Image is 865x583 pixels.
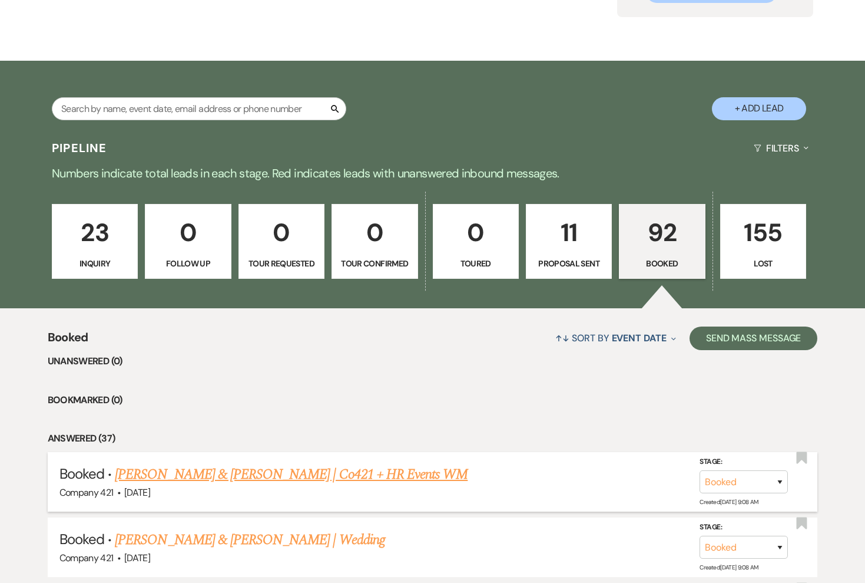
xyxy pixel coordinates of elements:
p: 92 [627,213,697,252]
a: 11Proposal Sent [526,204,612,279]
p: Inquiry [59,257,130,270]
a: 92Booked [619,204,705,279]
span: [DATE] [124,552,150,564]
a: 23Inquiry [52,204,138,279]
label: Stage: [700,521,788,534]
li: Answered (37) [48,431,818,446]
a: 155Lost [720,204,806,279]
p: 11 [533,213,604,252]
span: Created: [DATE] 9:08 AM [700,498,758,506]
p: Proposal Sent [533,257,604,270]
a: 0Toured [433,204,519,279]
p: 0 [153,213,223,252]
li: Unanswered (0) [48,354,818,369]
a: 0Tour Requested [238,204,324,279]
p: Toured [440,257,511,270]
span: Booked [59,465,104,483]
p: Numbers indicate total leads in each stage. Red indicates leads with unanswered inbound messages. [9,164,857,183]
p: Tour Confirmed [339,257,410,270]
a: [PERSON_NAME] & [PERSON_NAME] | Wedding [115,529,385,551]
button: Filters [749,133,813,164]
h3: Pipeline [52,140,107,156]
p: 0 [440,213,511,252]
p: Follow Up [153,257,223,270]
span: Booked [48,328,88,354]
button: Send Mass Message [690,327,818,350]
a: [PERSON_NAME] & [PERSON_NAME] | Co421 + HR Events WM [115,464,468,485]
span: [DATE] [124,486,150,499]
input: Search by name, event date, email address or phone number [52,97,346,120]
p: 0 [339,213,410,252]
span: Company 421 [59,486,114,499]
span: Booked [59,530,104,548]
a: 0Follow Up [145,204,231,279]
span: Event Date [612,332,667,344]
span: Company 421 [59,552,114,564]
p: 23 [59,213,130,252]
p: Lost [728,257,798,270]
a: 0Tour Confirmed [332,204,417,279]
span: ↑↓ [555,332,569,344]
button: Sort By Event Date [551,322,680,354]
p: Tour Requested [246,257,317,270]
p: 155 [728,213,798,252]
span: Created: [DATE] 9:08 AM [700,564,758,571]
label: Stage: [700,455,788,468]
li: Bookmarked (0) [48,393,818,408]
button: + Add Lead [712,97,806,120]
p: Booked [627,257,697,270]
p: 0 [246,213,317,252]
